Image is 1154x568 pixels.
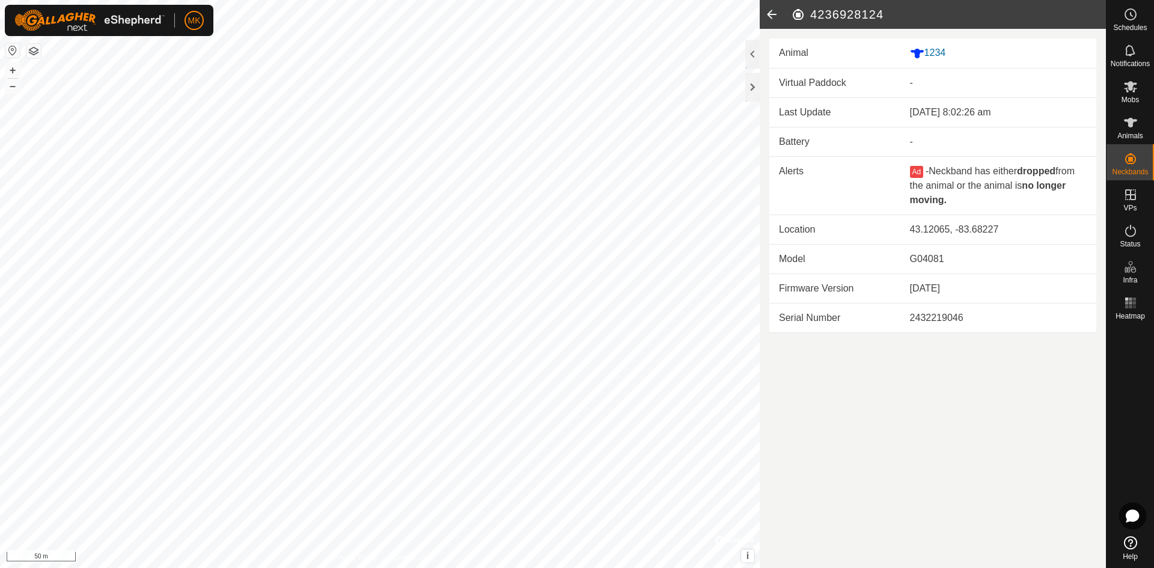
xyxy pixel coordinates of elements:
[769,303,900,332] td: Serial Number
[769,273,900,303] td: Firmware Version
[5,79,20,93] button: –
[392,552,427,563] a: Contact Us
[910,105,1087,120] div: [DATE] 8:02:26 am
[910,166,923,178] button: Ad
[1122,96,1139,103] span: Mobs
[769,98,900,127] td: Last Update
[769,215,900,244] td: Location
[1120,240,1140,248] span: Status
[769,69,900,98] td: Virtual Paddock
[910,180,1066,205] b: no longer moving.
[1116,313,1145,320] span: Heatmap
[1123,553,1138,560] span: Help
[769,127,900,156] td: Battery
[1123,204,1137,212] span: VPs
[1111,60,1150,67] span: Notifications
[910,135,1087,149] div: -
[1017,166,1055,176] b: dropped
[26,44,41,58] button: Map Layers
[1117,132,1143,139] span: Animals
[1113,24,1147,31] span: Schedules
[5,63,20,78] button: +
[332,552,377,563] a: Privacy Policy
[14,10,165,31] img: Gallagher Logo
[910,252,1087,266] div: G04081
[910,78,913,88] app-display-virtual-paddock-transition: -
[741,549,754,563] button: i
[791,7,1106,22] h2: 4236928124
[910,166,1075,205] span: Neckband has either from the animal or the animal is
[926,166,929,176] span: -
[769,156,900,215] td: Alerts
[769,38,900,68] td: Animal
[910,222,1087,237] div: 43.12065, -83.68227
[1112,168,1148,176] span: Neckbands
[188,14,201,27] span: MK
[910,311,1087,325] div: 2432219046
[1107,531,1154,565] a: Help
[910,46,1087,61] div: 1234
[769,244,900,273] td: Model
[1123,276,1137,284] span: Infra
[5,43,20,58] button: Reset Map
[910,281,1087,296] div: [DATE]
[746,551,749,561] span: i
